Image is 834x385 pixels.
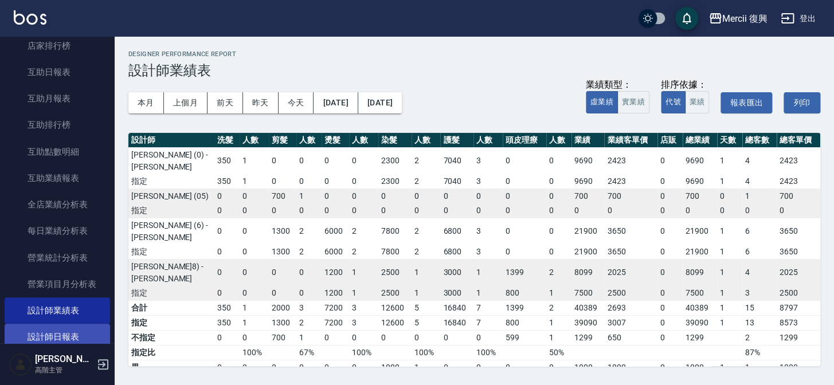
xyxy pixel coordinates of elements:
td: 2423 [604,174,657,189]
td: 1299 [571,330,605,345]
td: 0 [322,203,349,218]
td: 40389 [683,300,717,315]
td: 0 [440,360,473,375]
th: 人數 [349,133,378,148]
a: 每日業績分析表 [5,218,110,244]
td: 0 [503,203,546,218]
a: 互助日報表 [5,59,110,85]
td: 8573 [777,315,820,330]
td: 指定 [128,203,214,218]
td: 2423 [604,147,657,174]
td: 0 [657,259,683,286]
button: 報表匯出 [721,92,772,113]
td: 1 [717,315,742,330]
td: 2 [296,245,322,260]
a: 設計師日報表 [5,324,110,350]
td: 5 [412,300,441,315]
td: 1 [473,286,503,301]
td: 3650 [777,218,820,245]
td: 3 [349,300,378,315]
td: 0 [322,330,349,345]
td: 2 [412,245,441,260]
th: 業績 [571,133,605,148]
td: 0 [349,203,378,218]
td: 16840 [440,315,473,330]
td: 0 [240,218,269,245]
td: 0 [240,259,269,286]
th: 洗髮 [214,133,240,148]
td: 1000 [378,360,412,375]
th: 護髮 [440,133,473,148]
td: 3007 [604,315,657,330]
td: 指定 [128,286,214,301]
td: 1 [240,174,269,189]
td: 0 [269,360,296,375]
td: 0 [269,147,296,174]
td: 40389 [571,300,605,315]
td: 2 [546,259,571,286]
td: 0 [322,360,349,375]
th: 人數 [240,133,269,148]
td: 800 [503,315,546,330]
td: 1 [546,330,571,345]
th: 染髮 [378,133,412,148]
td: 1 [717,286,742,301]
td: 21900 [683,218,717,245]
td: 2300 [378,147,412,174]
td: 3 [296,300,322,315]
img: Logo [14,10,46,25]
th: 剪髮 [269,133,296,148]
td: 1 [717,300,742,315]
th: 總業績 [683,133,717,148]
td: 1 [240,300,269,315]
td: 0 [269,203,296,218]
td: [PERSON_NAME] (0) - [PERSON_NAME] [128,147,214,174]
td: 6000 [322,218,349,245]
td: 0 [440,330,473,345]
td: 7500 [571,286,605,301]
td: 2 [742,330,777,345]
td: 4 [742,147,777,174]
td: 2025 [777,259,820,286]
td: 100% [349,345,378,360]
td: 0 [296,360,322,375]
button: [DATE] [358,92,402,113]
td: 2500 [604,286,657,301]
td: 2 [412,218,441,245]
td: 1 [717,259,742,286]
td: 21900 [571,218,605,245]
td: 0 [604,203,657,218]
td: 2500 [378,286,412,301]
td: 100% [473,345,503,360]
td: 1 [473,259,503,286]
td: 700 [604,188,657,203]
a: 全店業績分析表 [5,191,110,218]
td: 1 [240,315,269,330]
td: 9690 [683,147,717,174]
td: 12600 [378,315,412,330]
td: 7800 [378,245,412,260]
td: 0 [269,286,296,301]
td: 3000 [440,286,473,301]
td: 7 [473,315,503,330]
td: 7800 [378,218,412,245]
a: 互助點數明細 [5,139,110,165]
td: 0 [777,203,820,218]
td: 0 [322,147,349,174]
p: 高階主管 [35,365,93,375]
td: 1 [717,147,742,174]
td: 指定 [128,245,214,260]
td: 0 [473,360,503,375]
td: 0 [240,360,269,375]
td: 1 [240,147,269,174]
a: 互助排行榜 [5,112,110,138]
td: 1000 [571,360,605,375]
td: 0 [546,174,571,189]
td: 2 [546,300,571,315]
td: 0 [503,360,546,375]
td: 1 [412,286,441,301]
td: 350 [214,315,240,330]
td: 2000 [269,300,296,315]
td: 0 [657,188,683,203]
button: 實業績 [617,91,649,113]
